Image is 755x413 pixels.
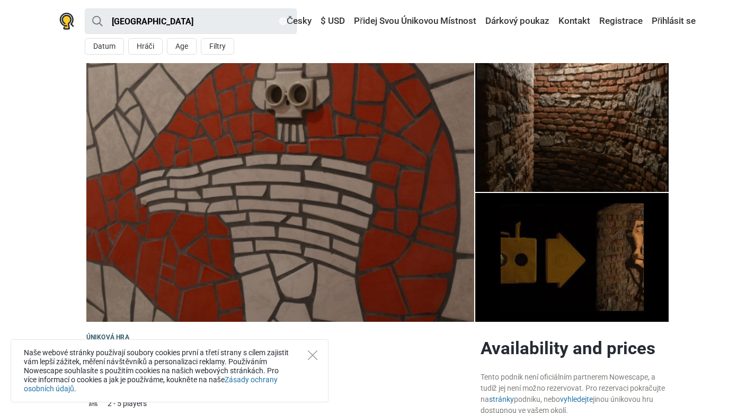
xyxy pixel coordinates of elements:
a: Registrace [597,12,645,31]
span: Úniková hra [86,333,129,341]
img: Červená Místnost photo 10 [86,63,474,322]
button: Datum [85,38,124,55]
a: vyhledejte [560,395,593,403]
img: Česky [279,17,287,25]
img: Červená Místnost photo 4 [475,63,669,192]
a: Červená Místnost photo 4 [475,193,669,322]
div: Naše webové stránky používají soubory cookies první a třetí strany s cílem zajistit vám lepší záž... [11,339,328,402]
a: Přihlásit se [649,12,696,31]
button: Hráči [128,38,163,55]
a: Kontakt [556,12,593,31]
a: Česky [277,12,314,31]
img: Nowescape logo [59,13,74,30]
input: try “London” [85,8,297,34]
img: Červená Místnost photo 5 [475,193,669,322]
a: Červená Místnost photo 3 [475,63,669,192]
td: 2 - 5 players [108,397,472,412]
h2: Availability and prices [481,338,669,359]
a: stránky [489,395,514,403]
a: Červená Místnost photo 9 [86,63,474,322]
a: Přidej Svou Únikovou Místnost [351,12,479,31]
button: Age [167,38,197,55]
a: Zásady ochrany osobních údajů [24,375,278,393]
a: $ USD [318,12,348,31]
button: Filtry [201,38,234,55]
a: Dárkový poukaz [483,12,552,31]
button: Close [308,350,317,360]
